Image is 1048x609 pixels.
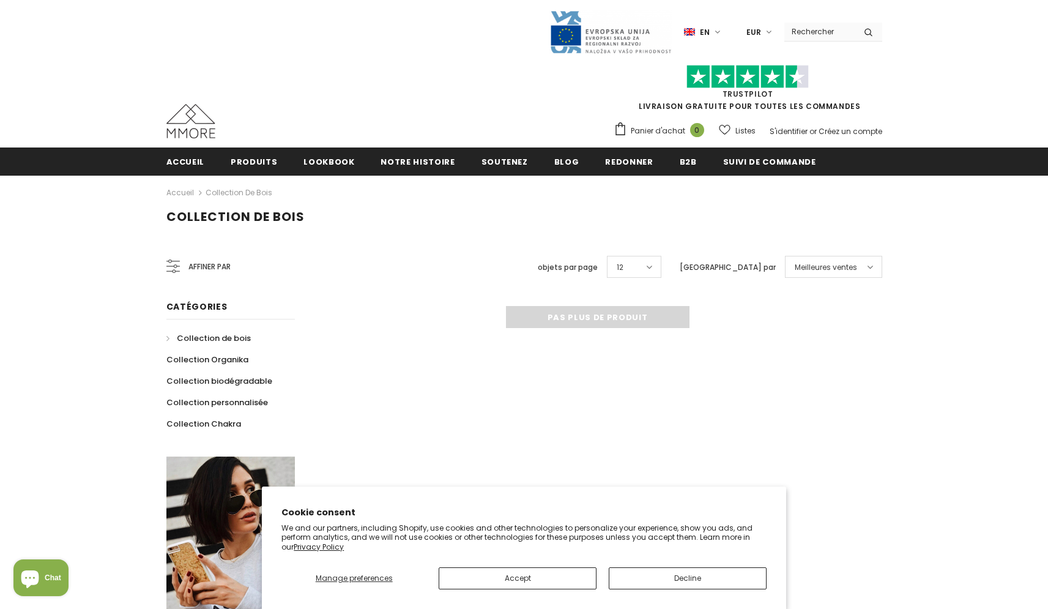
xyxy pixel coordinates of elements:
[549,10,672,54] img: Javni Razpis
[784,23,855,40] input: Search Site
[614,122,710,140] a: Panier d'achat 0
[166,301,228,313] span: Catégories
[166,185,194,200] a: Accueil
[686,65,809,89] img: Faites confiance aux étoiles pilotes
[723,89,773,99] a: TrustPilot
[700,26,710,39] span: en
[680,261,776,274] label: [GEOGRAPHIC_DATA] par
[684,27,695,37] img: i-lang-1.png
[439,567,596,589] button: Accept
[481,156,528,168] span: soutenez
[381,148,455,175] a: Notre histoire
[166,156,205,168] span: Accueil
[316,573,393,583] span: Manage preferences
[303,156,354,168] span: Lookbook
[614,70,882,111] span: LIVRAISON GRATUITE POUR TOUTES LES COMMANDES
[605,156,653,168] span: Redonner
[795,261,857,274] span: Meilleures ventes
[481,148,528,175] a: soutenez
[281,506,767,519] h2: Cookie consent
[809,126,817,136] span: or
[166,397,268,408] span: Collection personnalisée
[281,567,426,589] button: Manage preferences
[231,148,277,175] a: Produits
[231,156,277,168] span: Produits
[746,26,761,39] span: EUR
[723,156,816,168] span: Suivi de commande
[549,26,672,37] a: Javni Razpis
[631,125,685,137] span: Panier d'achat
[166,370,272,392] a: Collection biodégradable
[166,104,215,138] img: Cas MMORE
[538,261,598,274] label: objets par page
[206,187,272,198] a: Collection de bois
[166,418,241,430] span: Collection Chakra
[735,125,756,137] span: Listes
[166,392,268,413] a: Collection personnalisée
[166,349,248,370] a: Collection Organika
[381,156,455,168] span: Notre histoire
[723,148,816,175] a: Suivi de commande
[166,354,248,365] span: Collection Organika
[166,208,305,225] span: Collection de bois
[819,126,882,136] a: Créez un compte
[605,148,653,175] a: Redonner
[680,148,697,175] a: B2B
[166,375,272,387] span: Collection biodégradable
[770,126,808,136] a: S'identifier
[10,559,72,599] inbox-online-store-chat: Shopify online store chat
[166,148,205,175] a: Accueil
[166,413,241,435] a: Collection Chakra
[303,148,354,175] a: Lookbook
[719,120,756,141] a: Listes
[690,123,704,137] span: 0
[177,332,251,344] span: Collection de bois
[554,148,579,175] a: Blog
[294,542,344,552] a: Privacy Policy
[609,567,767,589] button: Decline
[617,261,623,274] span: 12
[554,156,579,168] span: Blog
[188,260,231,274] span: Affiner par
[166,327,251,349] a: Collection de bois
[680,156,697,168] span: B2B
[281,523,767,552] p: We and our partners, including Shopify, use cookies and other technologies to personalize your ex...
